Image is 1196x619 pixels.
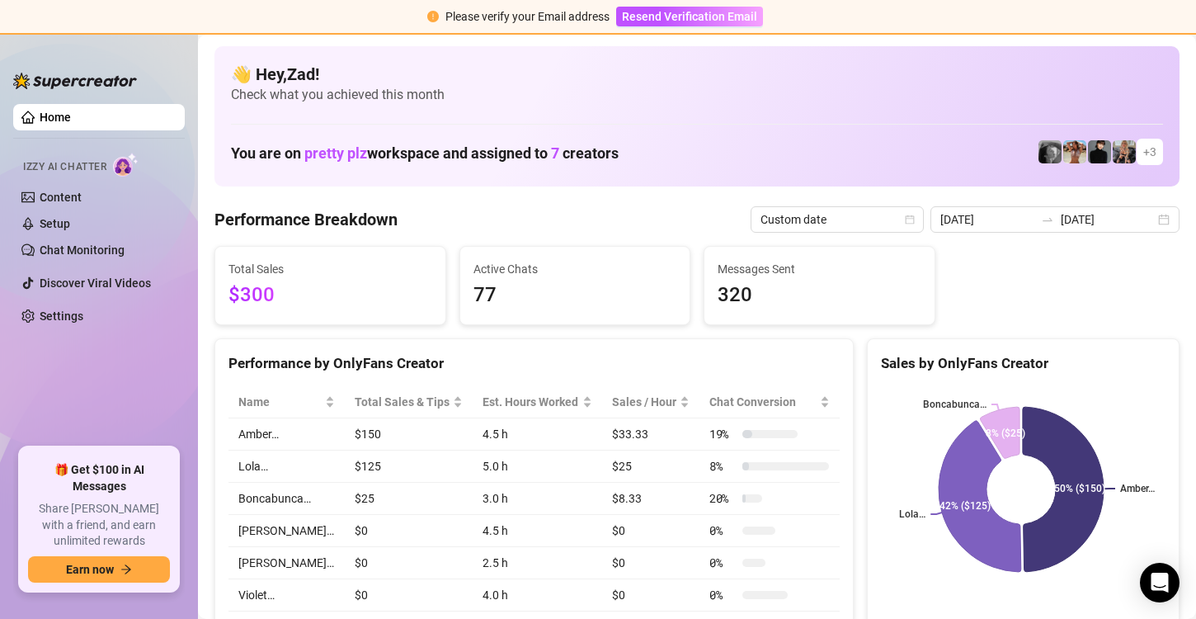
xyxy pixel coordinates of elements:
[602,483,699,515] td: $8.33
[40,191,82,204] a: Content
[345,451,473,483] td: $125
[899,508,925,520] text: Lola…
[231,86,1163,104] span: Check what you achieved this month
[473,515,602,547] td: 4.5 h
[28,556,170,583] button: Earn nowarrow-right
[40,111,71,124] a: Home
[483,393,579,411] div: Est. Hours Worked
[709,425,736,443] span: 19 %
[40,243,125,257] a: Chat Monitoring
[473,260,677,278] span: Active Chats
[1088,140,1111,163] img: Camille
[345,515,473,547] td: $0
[28,501,170,550] span: Share [PERSON_NAME] with a friend, and earn unlimited rewards
[345,386,473,418] th: Total Sales & Tips
[718,280,921,311] span: 320
[214,208,398,231] h4: Performance Breakdown
[228,547,345,579] td: [PERSON_NAME]…
[940,210,1034,229] input: Start date
[473,451,602,483] td: 5.0 h
[1063,140,1086,163] img: Amber
[699,386,840,418] th: Chat Conversion
[345,579,473,612] td: $0
[228,483,345,515] td: Boncabunca…
[228,352,840,375] div: Performance by OnlyFans Creator
[228,451,345,483] td: Lola…
[345,547,473,579] td: $0
[881,352,1165,375] div: Sales by OnlyFans Creator
[905,215,915,224] span: calendar
[1113,140,1136,163] img: Violet
[231,144,619,163] h1: You are on workspace and assigned to creators
[231,63,1163,86] h4: 👋 Hey, Zad !
[427,11,439,22] span: exclamation-circle
[709,586,736,604] span: 0 %
[345,483,473,515] td: $25
[1038,140,1062,163] img: Amber
[709,554,736,572] span: 0 %
[13,73,137,89] img: logo-BBDzfeDw.svg
[622,10,757,23] span: Resend Verification Email
[355,393,450,411] span: Total Sales & Tips
[40,217,70,230] a: Setup
[1143,143,1156,161] span: + 3
[612,393,676,411] span: Sales / Hour
[40,309,83,323] a: Settings
[602,547,699,579] td: $0
[228,280,432,311] span: $300
[228,386,345,418] th: Name
[113,153,139,177] img: AI Chatter
[228,260,432,278] span: Total Sales
[709,489,736,508] span: 20 %
[473,579,602,612] td: 4.0 h
[304,144,367,162] span: pretty plz
[238,393,322,411] span: Name
[1041,213,1054,226] span: to
[120,564,132,575] span: arrow-right
[718,260,921,278] span: Messages Sent
[445,7,610,26] div: Please verify your Email address
[473,418,602,451] td: 4.5 h
[473,280,677,311] span: 77
[1041,213,1054,226] span: swap-right
[23,159,106,175] span: Izzy AI Chatter
[28,462,170,494] span: 🎁 Get $100 in AI Messages
[551,144,559,162] span: 7
[1120,483,1155,494] text: Amber…
[473,547,602,579] td: 2.5 h
[709,522,736,540] span: 0 %
[1140,563,1180,602] div: Open Intercom Messenger
[602,451,699,483] td: $25
[602,418,699,451] td: $33.33
[709,457,736,475] span: 8 %
[923,399,986,410] text: Boncabunca…
[228,418,345,451] td: Amber…
[602,515,699,547] td: $0
[345,418,473,451] td: $150
[616,7,763,26] button: Resend Verification Email
[602,386,699,418] th: Sales / Hour
[760,207,914,232] span: Custom date
[473,483,602,515] td: 3.0 h
[1061,210,1155,229] input: End date
[66,563,114,576] span: Earn now
[602,579,699,612] td: $0
[228,515,345,547] td: [PERSON_NAME]…
[709,393,817,411] span: Chat Conversion
[40,276,151,290] a: Discover Viral Videos
[228,579,345,612] td: Violet…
